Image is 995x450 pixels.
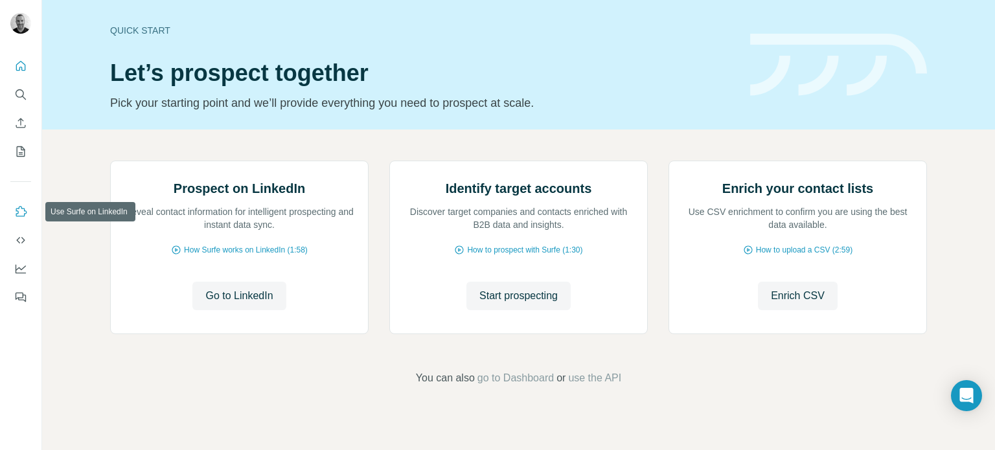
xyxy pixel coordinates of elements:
[124,205,355,231] p: Reveal contact information for intelligent prospecting and instant data sync.
[10,111,31,135] button: Enrich CSV
[184,244,308,256] span: How Surfe works on LinkedIn (1:58)
[10,257,31,280] button: Dashboard
[750,34,927,96] img: banner
[10,54,31,78] button: Quick start
[477,370,554,386] button: go to Dashboard
[758,282,838,310] button: Enrich CSV
[10,83,31,106] button: Search
[466,282,571,310] button: Start prospecting
[771,288,825,304] span: Enrich CSV
[568,370,621,386] button: use the API
[10,13,31,34] img: Avatar
[10,200,31,223] button: Use Surfe on LinkedIn
[174,179,305,197] h2: Prospect on LinkedIn
[110,60,735,86] h1: Let’s prospect together
[403,205,634,231] p: Discover target companies and contacts enriched with B2B data and insights.
[556,370,566,386] span: or
[722,179,873,197] h2: Enrich your contact lists
[10,140,31,163] button: My lists
[446,179,592,197] h2: Identify target accounts
[205,288,273,304] span: Go to LinkedIn
[192,282,286,310] button: Go to LinkedIn
[10,229,31,252] button: Use Surfe API
[10,286,31,309] button: Feedback
[110,24,735,37] div: Quick start
[479,288,558,304] span: Start prospecting
[756,244,852,256] span: How to upload a CSV (2:59)
[951,380,982,411] div: Open Intercom Messenger
[467,244,582,256] span: How to prospect with Surfe (1:30)
[110,94,735,112] p: Pick your starting point and we’ll provide everything you need to prospect at scale.
[682,205,913,231] p: Use CSV enrichment to confirm you are using the best data available.
[416,370,475,386] span: You can also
